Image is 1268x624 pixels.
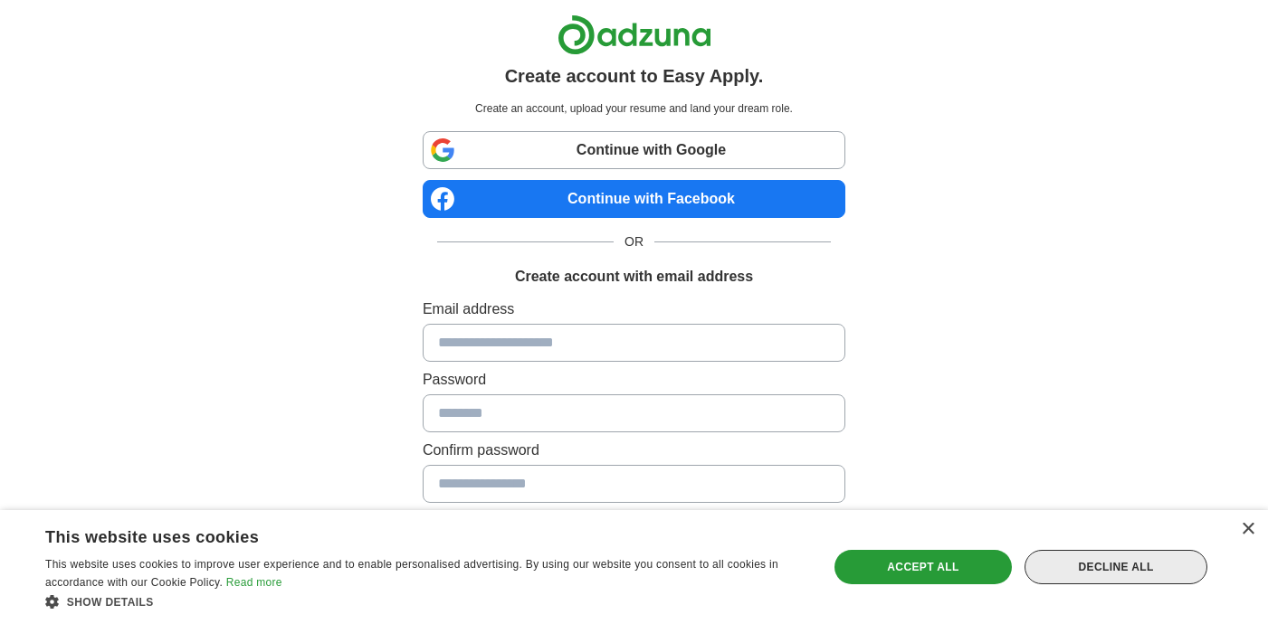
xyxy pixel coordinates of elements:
[423,298,845,320] label: Email address
[558,14,711,55] img: Adzuna logo
[614,232,654,251] span: OR
[423,369,845,391] label: Password
[515,266,753,288] h1: Create account with email address
[423,440,845,461] label: Confirm password
[1241,523,1254,536] div: Close
[423,131,845,169] a: Continue with Google
[226,576,282,589] a: Read more, opens a new window
[45,558,778,589] span: This website uses cookies to improve user experience and to enable personalised advertising. By u...
[45,521,759,548] div: This website uses cookies
[834,550,1012,584] div: Accept all
[45,592,805,610] div: Show details
[423,180,845,218] a: Continue with Facebook
[505,62,764,90] h1: Create account to Easy Apply.
[426,100,842,117] p: Create an account, upload your resume and land your dream role.
[67,596,154,609] span: Show details
[1025,550,1207,584] div: Decline all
